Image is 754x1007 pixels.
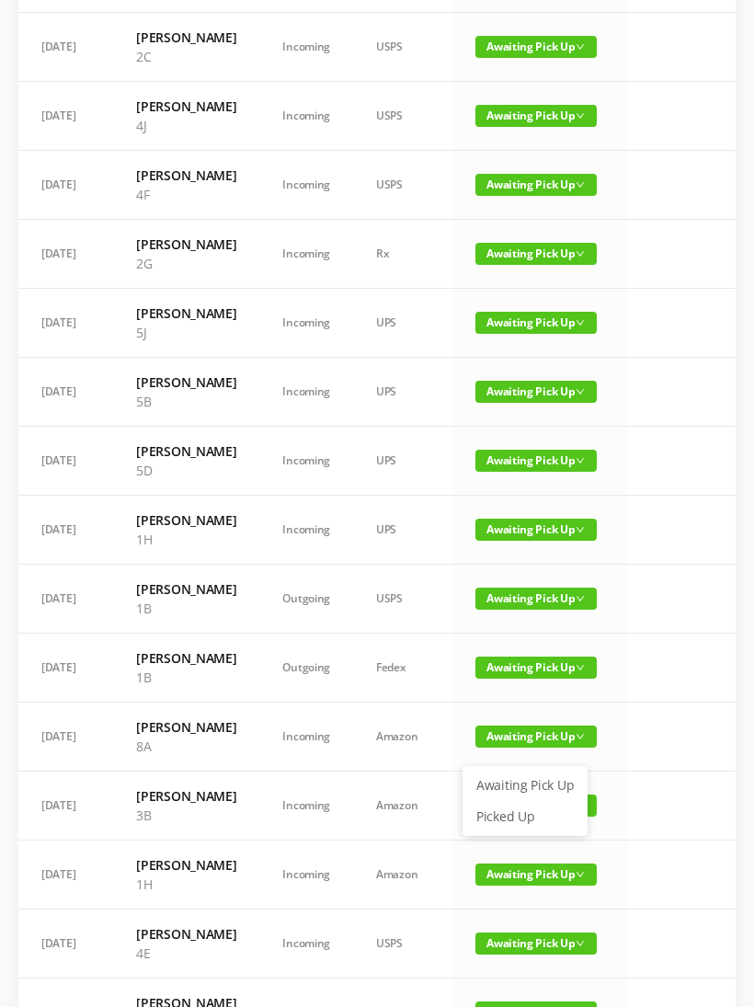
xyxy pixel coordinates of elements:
h6: [PERSON_NAME] [136,924,236,944]
td: [DATE] [18,910,113,978]
td: Incoming [259,220,353,289]
p: 1B [136,599,236,618]
td: [DATE] [18,841,113,910]
p: 2G [136,254,236,273]
td: [DATE] [18,13,113,82]
i: icon: down [576,939,585,948]
a: Awaiting Pick Up [465,771,585,800]
p: 4E [136,944,236,963]
h6: [PERSON_NAME] [136,372,236,392]
p: 1H [136,530,236,549]
a: Picked Up [465,802,585,831]
i: icon: down [576,387,585,396]
td: Amazon [353,772,452,841]
span: Awaiting Pick Up [475,36,597,58]
h6: [PERSON_NAME] [136,855,236,875]
i: icon: down [576,525,585,534]
h6: [PERSON_NAME] [136,786,236,806]
td: Incoming [259,289,353,358]
td: Incoming [259,82,353,151]
i: icon: down [576,318,585,327]
i: icon: down [576,180,585,189]
td: Outgoing [259,565,353,634]
span: Awaiting Pick Up [475,933,597,955]
td: [DATE] [18,151,113,220]
i: icon: down [576,732,585,741]
p: 1H [136,875,236,894]
td: UPS [353,496,452,565]
td: Incoming [259,151,353,220]
h6: [PERSON_NAME] [136,235,236,254]
td: Incoming [259,427,353,496]
td: Amazon [353,703,452,772]
td: UPS [353,289,452,358]
h6: [PERSON_NAME] [136,648,236,668]
td: Incoming [259,772,353,841]
td: Rx [353,220,452,289]
td: USPS [353,910,452,978]
td: [DATE] [18,496,113,565]
span: Awaiting Pick Up [475,519,597,541]
td: USPS [353,13,452,82]
td: [DATE] [18,703,113,772]
td: UPS [353,427,452,496]
span: Awaiting Pick Up [475,381,597,403]
td: USPS [353,82,452,151]
span: Awaiting Pick Up [475,588,597,610]
span: Awaiting Pick Up [475,105,597,127]
p: 5D [136,461,236,480]
td: Amazon [353,841,452,910]
h6: [PERSON_NAME] [136,579,236,599]
p: 5J [136,323,236,342]
td: [DATE] [18,427,113,496]
p: 4F [136,185,236,204]
span: Awaiting Pick Up [475,450,597,472]
i: icon: down [576,594,585,603]
span: Awaiting Pick Up [475,243,597,265]
td: USPS [353,151,452,220]
td: Incoming [259,910,353,978]
span: Awaiting Pick Up [475,726,597,748]
i: icon: down [576,870,585,879]
td: Incoming [259,358,353,427]
td: [DATE] [18,772,113,841]
h6: [PERSON_NAME] [136,441,236,461]
td: USPS [353,565,452,634]
td: Outgoing [259,634,353,703]
h6: [PERSON_NAME] [136,97,236,116]
p: 4J [136,116,236,135]
td: UPS [353,358,452,427]
h6: [PERSON_NAME] [136,303,236,323]
i: icon: down [576,456,585,465]
td: Incoming [259,703,353,772]
span: Awaiting Pick Up [475,174,597,196]
h6: [PERSON_NAME] [136,510,236,530]
td: Incoming [259,496,353,565]
span: Awaiting Pick Up [475,657,597,679]
td: [DATE] [18,358,113,427]
td: Fedex [353,634,452,703]
td: [DATE] [18,220,113,289]
i: icon: down [576,42,585,51]
td: [DATE] [18,289,113,358]
i: icon: down [576,663,585,672]
h6: [PERSON_NAME] [136,166,236,185]
span: Awaiting Pick Up [475,312,597,334]
span: Awaiting Pick Up [475,864,597,886]
td: [DATE] [18,565,113,634]
td: [DATE] [18,634,113,703]
i: icon: down [576,249,585,258]
p: 1B [136,668,236,687]
p: 5B [136,392,236,411]
td: Incoming [259,13,353,82]
p: 8A [136,737,236,756]
h6: [PERSON_NAME] [136,28,236,47]
td: [DATE] [18,82,113,151]
i: icon: down [576,111,585,120]
td: Incoming [259,841,353,910]
h6: [PERSON_NAME] [136,717,236,737]
p: 3B [136,806,236,825]
p: 2C [136,47,236,66]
